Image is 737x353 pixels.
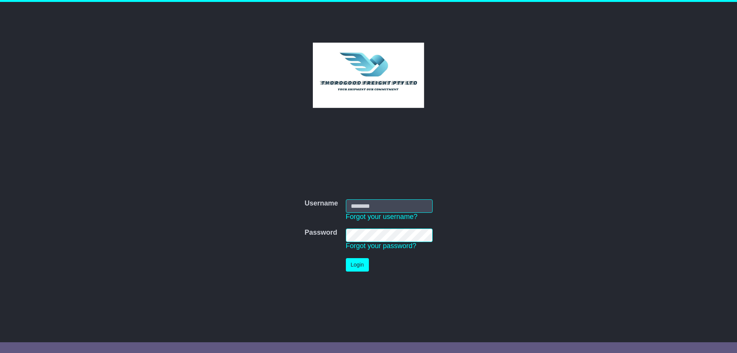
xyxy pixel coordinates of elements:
[304,229,337,237] label: Password
[313,43,425,108] img: Thorogood Freight Pty Ltd
[304,199,338,208] label: Username
[346,213,418,220] a: Forgot your username?
[346,258,369,272] button: Login
[346,242,416,250] a: Forgot your password?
